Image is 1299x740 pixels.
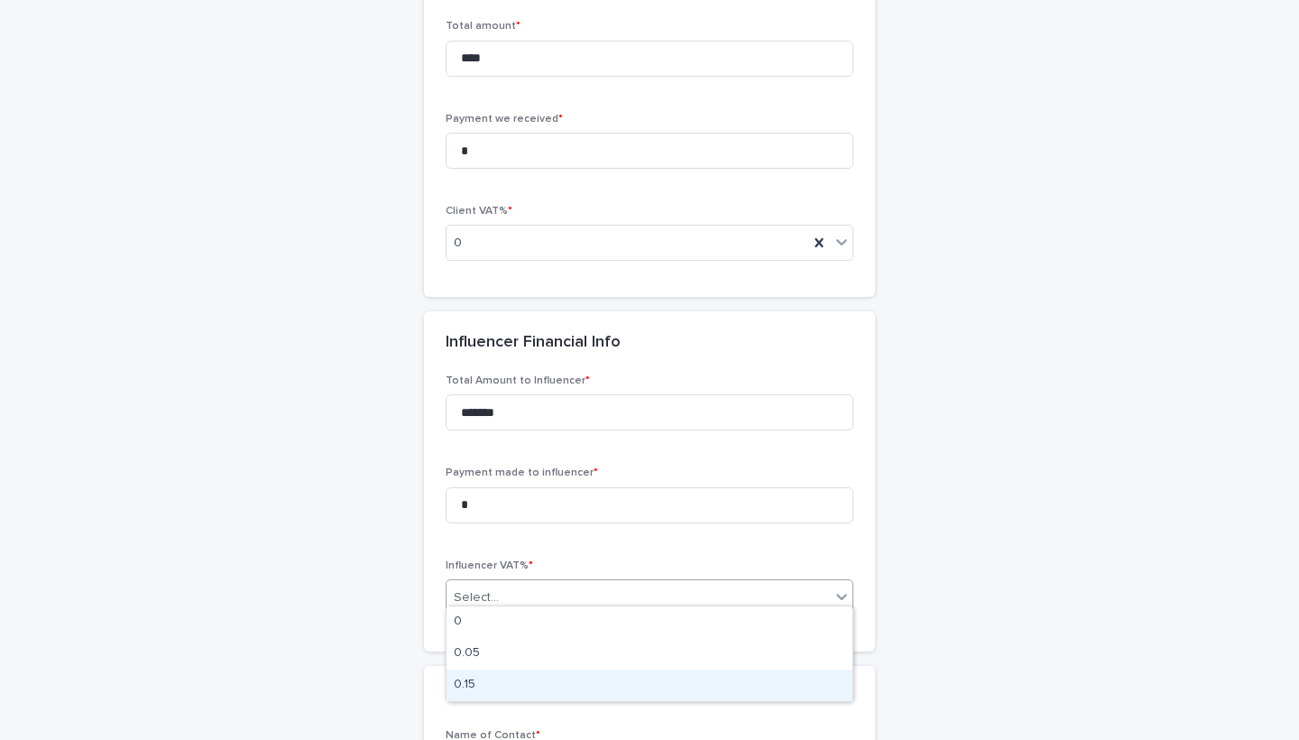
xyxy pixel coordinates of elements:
[447,606,852,638] div: 0
[446,206,512,217] span: Client VAT%
[447,638,852,670] div: 0.05
[447,670,852,701] div: 0.15
[454,588,499,607] div: Select...
[446,21,521,32] span: Total amount
[446,333,621,353] h2: Influencer Financial Info
[446,114,563,125] span: Payment we received
[446,375,590,386] span: Total Amount to Influencer
[454,234,462,253] span: 0
[446,560,533,571] span: Influencer VAT%
[446,467,598,478] span: Payment made to influencer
